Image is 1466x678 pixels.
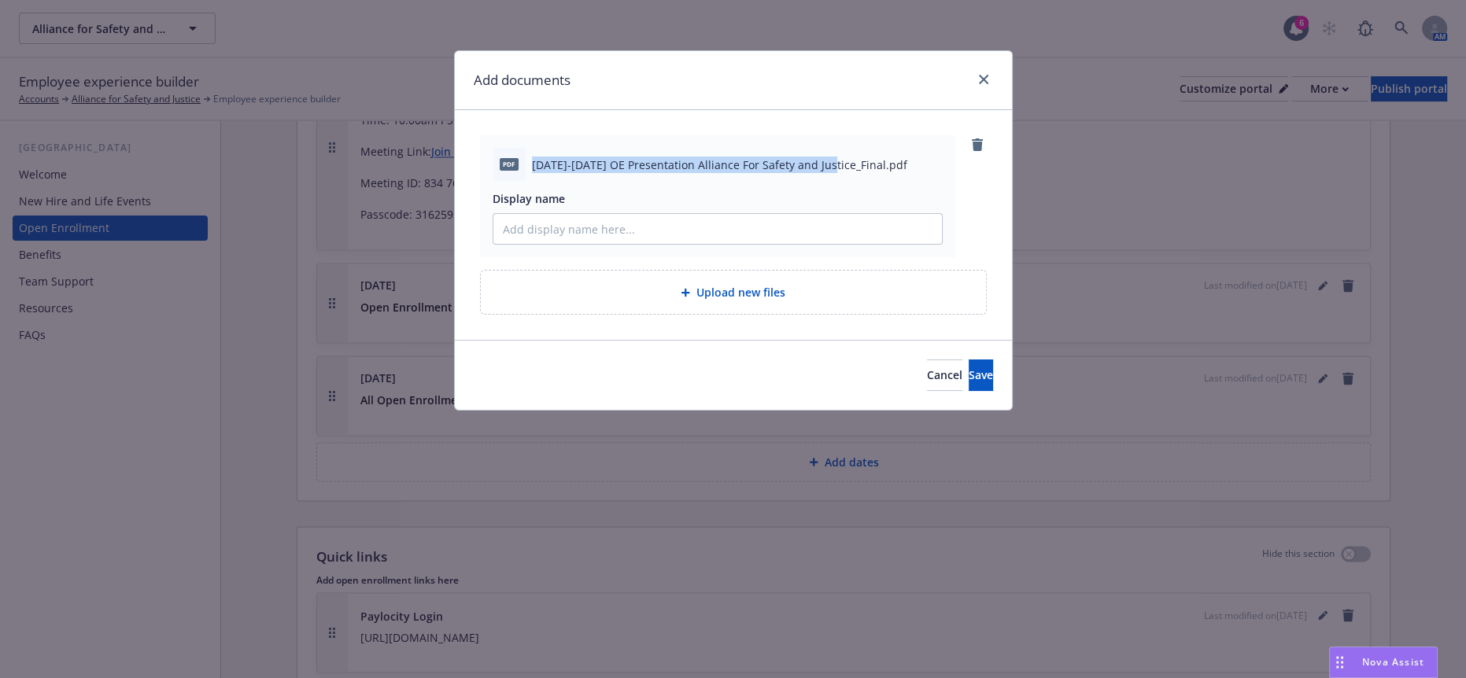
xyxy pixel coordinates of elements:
div: Upload new files [480,270,987,315]
button: Cancel [927,359,962,391]
span: Cancel [927,367,962,382]
span: pdf [500,158,519,170]
span: Save [969,367,993,382]
div: Drag to move [1330,647,1350,677]
span: Display name [493,191,565,206]
a: remove [968,135,987,154]
span: Upload new files [696,284,785,300]
button: Nova Assist [1329,647,1438,678]
span: Nova Assist [1362,655,1424,669]
span: [DATE]-[DATE] OE Presentation Alliance For Safety and Justice_Final.pdf [532,157,907,173]
h1: Add documents [474,70,571,90]
input: Add display name here... [493,214,942,244]
a: close [974,70,993,89]
button: Save [969,359,993,391]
